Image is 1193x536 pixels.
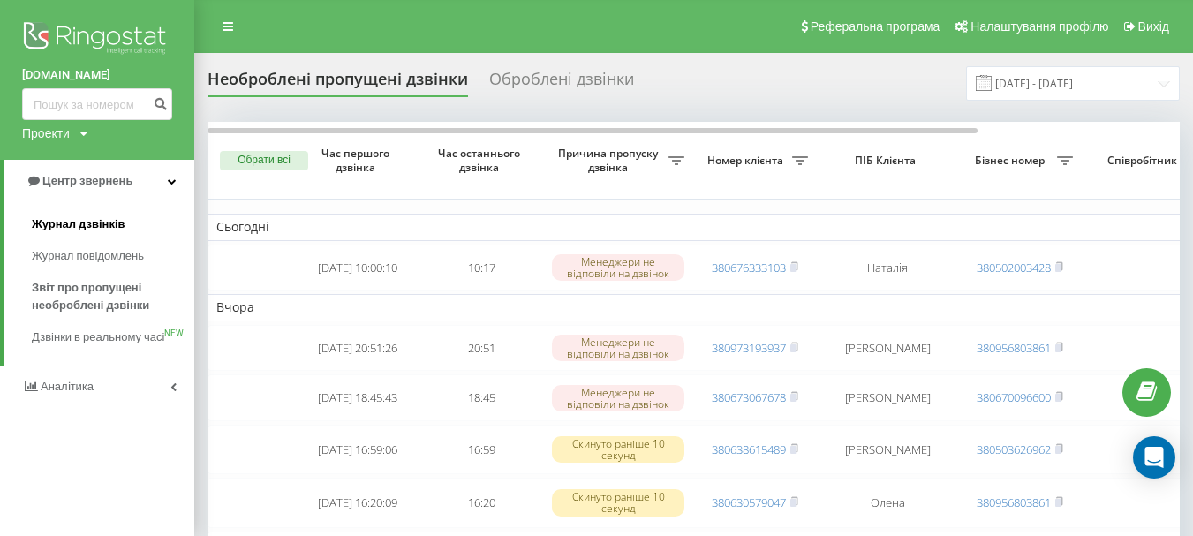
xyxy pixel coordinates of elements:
td: [DATE] 16:59:06 [296,425,419,474]
span: Час першого дзвінка [310,147,405,174]
td: [DATE] 16:20:09 [296,478,419,527]
span: Причина пропуску дзвінка [552,147,668,174]
td: [PERSON_NAME] [817,425,958,474]
a: 380676333103 [712,260,786,276]
span: Центр звернень [42,174,132,187]
span: Аналiтика [41,380,94,393]
span: Дзвінки в реальному часі [32,328,164,346]
span: Налаштування профілю [970,19,1108,34]
a: 380670096600 [977,389,1051,405]
td: [DATE] 18:45:43 [296,374,419,421]
td: 16:59 [419,425,543,474]
span: Журнал повідомлень [32,247,144,265]
span: Реферальна програма [811,19,940,34]
a: 380630579047 [712,494,786,510]
span: Номер клієнта [702,154,792,168]
div: Менеджери не відповіли на дзвінок [552,335,684,361]
div: Менеджери не відповіли на дзвінок [552,385,684,411]
a: 380502003428 [977,260,1051,276]
span: Журнал дзвінків [32,215,125,233]
div: Скинуто раніше 10 секунд [552,489,684,516]
td: [PERSON_NAME] [817,325,958,372]
td: [DATE] 10:00:10 [296,245,419,291]
div: Необроблені пропущені дзвінки [208,70,468,97]
td: [PERSON_NAME] [817,374,958,421]
a: Центр звернень [4,160,194,202]
div: Проекти [22,125,70,142]
a: 380956803861 [977,340,1051,356]
td: 16:20 [419,478,543,527]
button: Обрати всі [220,151,308,170]
a: Дзвінки в реальному часіNEW [32,321,194,353]
td: 10:17 [419,245,543,291]
div: Оброблені дзвінки [489,70,634,97]
span: Вихід [1138,19,1169,34]
div: Скинуто раніше 10 секунд [552,436,684,463]
img: Ringostat logo [22,18,172,62]
div: Менеджери не відповіли на дзвінок [552,254,684,281]
a: [DOMAIN_NAME] [22,66,172,84]
a: Журнал повідомлень [32,240,194,272]
a: 380638615489 [712,442,786,457]
a: 380673067678 [712,389,786,405]
input: Пошук за номером [22,88,172,120]
td: 18:45 [419,374,543,421]
span: Бізнес номер [967,154,1057,168]
td: Олена [817,478,958,527]
span: Звіт про пропущені необроблені дзвінки [32,279,185,314]
div: Open Intercom Messenger [1133,436,1175,479]
a: 380973193937 [712,340,786,356]
a: Журнал дзвінків [32,208,194,240]
td: 20:51 [419,325,543,372]
a: Звіт про пропущені необроблені дзвінки [32,272,194,321]
td: [DATE] 20:51:26 [296,325,419,372]
span: Час останнього дзвінка [434,147,529,174]
span: ПІБ Клієнта [832,154,943,168]
a: 380503626962 [977,442,1051,457]
td: Наталія [817,245,958,291]
a: 380956803861 [977,494,1051,510]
